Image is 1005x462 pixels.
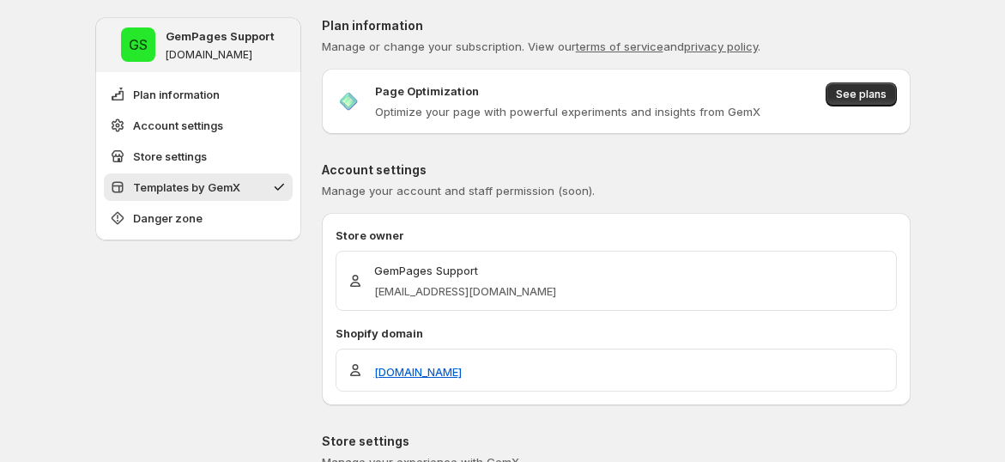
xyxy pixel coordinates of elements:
[133,148,207,165] span: Store settings
[322,184,595,198] span: Manage your account and staff permission (soon).
[826,82,897,106] button: See plans
[336,325,897,342] p: Shopify domain
[104,173,293,201] button: Templates by GemX
[104,143,293,170] button: Store settings
[133,179,240,196] span: Templates by GemX
[374,363,462,380] a: [DOMAIN_NAME]
[684,40,758,53] a: privacy policy
[121,27,155,62] span: GemPages Support
[322,40,760,53] span: Manage or change your subscription. View our and .
[133,210,203,227] span: Danger zone
[133,117,223,134] span: Account settings
[166,27,275,45] p: GemPages Support
[374,283,556,300] p: [EMAIL_ADDRESS][DOMAIN_NAME]
[104,204,293,232] button: Danger zone
[576,40,663,53] a: terms of service
[322,17,911,34] p: Plan information
[104,81,293,108] button: Plan information
[336,227,897,244] p: Store owner
[166,48,252,62] p: [DOMAIN_NAME]
[375,82,479,100] p: Page Optimization
[322,433,911,450] p: Store settings
[336,88,361,114] img: Page Optimization
[322,161,911,179] p: Account settings
[374,262,556,279] p: GemPages Support
[836,88,887,101] span: See plans
[104,112,293,139] button: Account settings
[375,103,760,120] p: Optimize your page with powerful experiments and insights from GemX
[133,86,220,103] span: Plan information
[129,36,148,53] text: GS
